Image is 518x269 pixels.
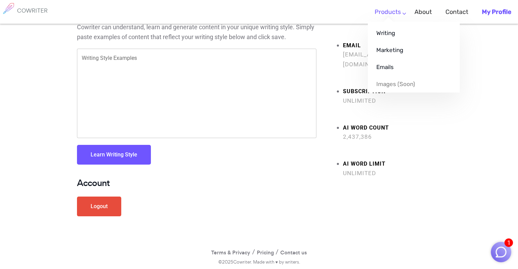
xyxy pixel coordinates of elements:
span: 1 [504,238,513,247]
span: [EMAIL_ADDRESS][DOMAIN_NAME] [343,50,441,69]
a: Emails [368,58,460,75]
img: Close chat [495,246,507,258]
h4: Account [77,178,316,188]
a: Pricing [257,248,274,258]
strong: Email [343,41,441,51]
span: Unlimited [343,168,441,178]
a: Logout [77,197,121,216]
span: 2,437,386 [343,132,441,142]
a: About [414,2,432,22]
a: Contact us [280,248,307,258]
a: Terms & Privacy [211,248,250,258]
span: Unlimited [343,96,441,106]
b: My Profile [482,8,511,16]
strong: Subscription [343,87,441,97]
h6: COWRITER [17,7,48,14]
strong: AI Word count [343,123,441,133]
a: My Profile [482,2,511,22]
strong: AI Word limit [343,159,441,169]
button: Learn Writing Style [77,145,151,165]
a: Contact [445,2,468,22]
span: / [250,248,257,256]
p: Cowriter can understand, learn and generate content in your unique writing style. Simply paste ex... [77,22,316,42]
span: / [274,248,280,256]
button: 1 [491,242,511,262]
a: Writing [368,24,460,41]
a: Marketing [368,41,460,58]
a: Products [375,2,401,22]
